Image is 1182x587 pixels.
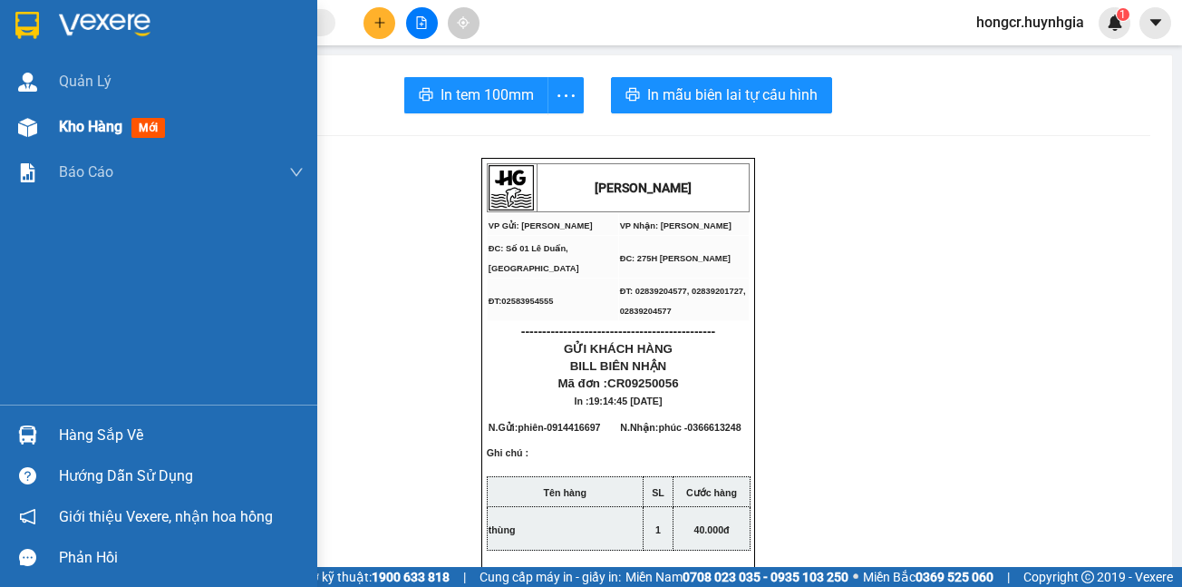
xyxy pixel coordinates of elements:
[18,73,37,92] img: warehouse-icon
[564,342,673,356] span: GỬI KHÁCH HÀNG
[1148,15,1164,31] span: caret-down
[687,422,741,433] span: 0366613248
[448,7,480,39] button: aim
[480,567,621,587] span: Cung cấp máy in - giấy in:
[489,524,516,535] span: thùng
[487,447,528,473] span: Ghi chú :
[489,221,593,230] span: VP Gửi: [PERSON_NAME]
[489,165,534,210] img: logo
[863,567,993,587] span: Miền Bắc
[372,570,450,584] strong: 1900 633 818
[1007,567,1010,587] span: |
[489,422,601,433] span: N.Gửi:
[489,297,554,306] span: ĐT:02583954555
[18,163,37,182] img: solution-icon
[620,287,746,316] span: ĐT: 02839204577, 02839201727, 02839204577
[283,567,450,587] span: Hỗ trợ kỹ thuật:
[59,161,113,183] span: Báo cáo
[406,7,438,39] button: file-add
[373,16,386,29] span: plus
[548,84,583,107] span: more
[59,463,304,490] div: Hướng dẫn sử dụng
[441,83,534,106] span: In tem 100mm
[547,77,584,113] button: more
[575,396,663,406] span: In :
[544,487,586,498] strong: Tên hàng
[155,56,300,78] div: phúc
[404,77,548,113] button: printerIn tem 100mm
[547,422,600,433] span: 0914416697
[59,544,304,572] div: Phản hồi
[962,11,1099,34] span: hongcr.huynhgia
[1081,571,1094,583] span: copyright
[419,87,433,104] span: printer
[1119,8,1126,21] span: 1
[15,37,142,59] div: phiên
[19,508,36,525] span: notification
[683,570,848,584] strong: 0708 023 035 - 0935 103 250
[59,70,111,93] span: Quản Lý
[620,221,731,230] span: VP Nhận: [PERSON_NAME]
[589,396,663,406] span: 19:14:45 [DATE]
[59,505,273,528] span: Giới thiệu Vexere, nhận hoa hồng
[658,422,741,433] span: phúc -
[620,422,741,433] span: N.Nhận:
[15,12,39,39] img: logo-vxr
[457,16,470,29] span: aim
[1117,8,1129,21] sup: 1
[289,165,304,180] span: down
[595,181,692,195] strong: [PERSON_NAME]
[853,573,858,581] span: ⚪️
[620,254,731,263] span: ĐC: 275H [PERSON_NAME]
[570,359,667,373] span: BILL BIÊN NHẬN
[15,59,142,84] div: 0914416697
[19,549,36,566] span: message
[557,377,678,390] span: Mã đơn :
[15,17,44,36] span: Gửi:
[521,324,715,338] span: ----------------------------------------------
[363,7,395,39] button: plus
[18,426,37,445] img: warehouse-icon
[544,422,601,433] span: -
[489,244,579,273] span: ĐC: Số 01 Lê Duẩn, [GEOGRAPHIC_DATA]
[916,570,993,584] strong: 0369 525 060
[686,487,737,498] strong: Cước hàng
[655,524,661,535] span: 1
[59,118,122,135] span: Kho hàng
[155,15,199,34] span: Nhận:
[625,87,640,104] span: printer
[15,15,142,37] div: Cam Ranh
[693,524,729,535] span: 40.000đ
[607,377,679,390] span: CR09250056
[18,118,37,137] img: warehouse-icon
[463,567,466,587] span: |
[155,78,300,103] div: 0366613248
[518,422,543,433] span: phiên
[415,16,428,29] span: file-add
[155,15,300,56] div: [PERSON_NAME]
[131,118,165,138] span: mới
[611,77,832,113] button: printerIn mẫu biên lai tự cấu hình
[652,487,664,498] strong: SL
[152,114,302,140] div: 40.000
[625,567,848,587] span: Miền Nam
[59,422,304,449] div: Hàng sắp về
[1107,15,1123,31] img: icon-new-feature
[647,83,818,106] span: In mẫu biên lai tự cấu hình
[152,119,222,138] span: Chưa thu :
[19,467,36,484] span: question-circle
[1139,7,1171,39] button: caret-down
